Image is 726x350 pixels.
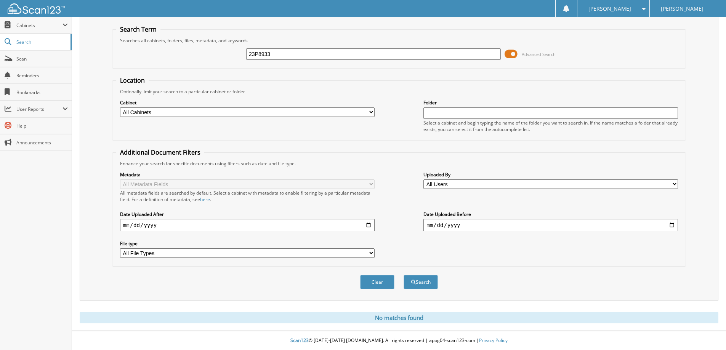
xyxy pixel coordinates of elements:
legend: Search Term [116,25,160,34]
input: start [120,219,375,231]
iframe: Chat Widget [688,313,726,350]
span: User Reports [16,106,63,112]
label: Folder [423,99,678,106]
span: Search [16,39,67,45]
label: Date Uploaded After [120,211,375,217]
input: end [423,219,678,231]
legend: Additional Document Filters [116,148,204,157]
span: [PERSON_NAME] [661,6,704,11]
div: Select a cabinet and begin typing the name of the folder you want to search in. If the name match... [423,120,678,133]
span: Advanced Search [522,51,556,57]
div: Optionally limit your search to a particular cabinet or folder [116,88,682,95]
button: Search [404,275,438,289]
span: Bookmarks [16,89,68,96]
label: Date Uploaded Before [423,211,678,217]
legend: Location [116,76,149,85]
label: File type [120,240,375,247]
div: © [DATE]-[DATE] [DOMAIN_NAME]. All rights reserved | appg04-scan123-com | [72,331,726,350]
span: Cabinets [16,22,63,29]
span: [PERSON_NAME] [588,6,631,11]
span: Announcements [16,139,68,146]
div: No matches found [80,312,718,323]
span: Help [16,123,68,129]
img: scan123-logo-white.svg [8,3,65,14]
div: Enhance your search for specific documents using filters such as date and file type. [116,160,682,167]
div: All metadata fields are searched by default. Select a cabinet with metadata to enable filtering b... [120,190,375,203]
span: Scan [16,56,68,62]
button: Clear [360,275,394,289]
a: here [200,196,210,203]
span: Reminders [16,72,68,79]
label: Cabinet [120,99,375,106]
a: Privacy Policy [479,337,508,344]
label: Uploaded By [423,171,678,178]
div: Searches all cabinets, folders, files, metadata, and keywords [116,37,682,44]
span: Scan123 [290,337,309,344]
label: Metadata [120,171,375,178]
